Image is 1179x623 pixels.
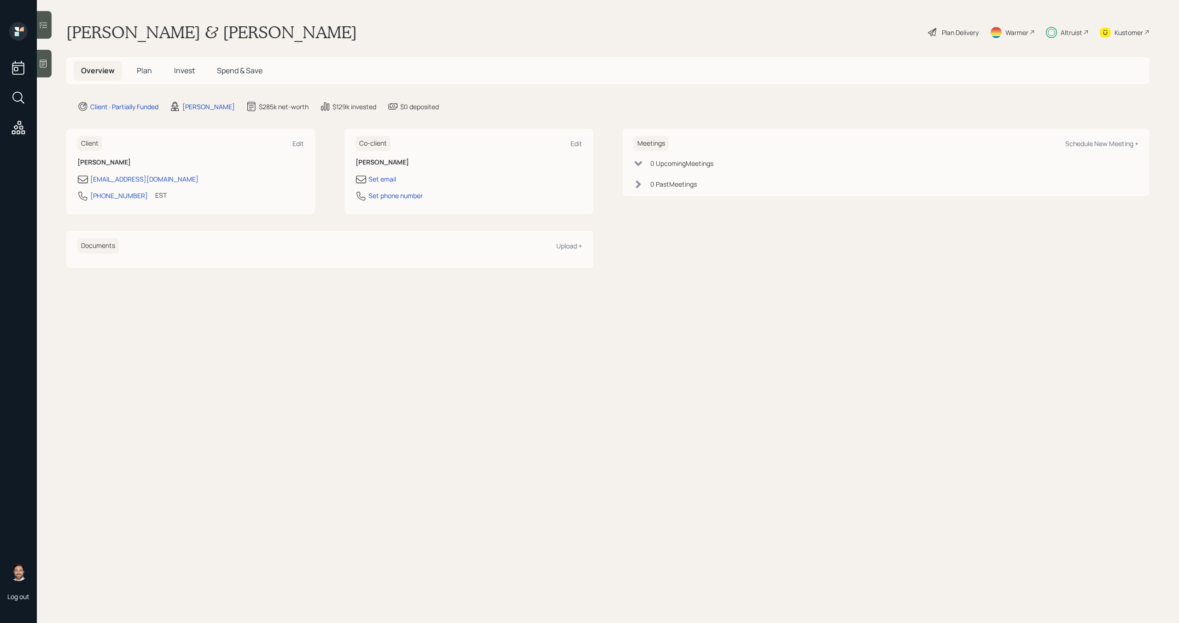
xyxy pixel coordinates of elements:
div: Set email [368,174,396,184]
div: Plan Delivery [942,28,979,37]
div: $129k invested [333,102,376,112]
div: [EMAIL_ADDRESS][DOMAIN_NAME] [90,174,198,184]
img: michael-russo-headshot.png [9,563,28,581]
div: Edit [292,139,304,148]
span: Spend & Save [217,65,263,76]
div: Edit [571,139,582,148]
div: Schedule New Meeting + [1065,139,1138,148]
div: Upload + [556,241,582,250]
div: $0 deposited [400,102,439,112]
div: $285k net-worth [259,102,309,112]
span: Invest [174,65,195,76]
div: EST [155,190,167,200]
span: Overview [81,65,115,76]
div: [PHONE_NUMBER] [90,191,148,200]
div: [PERSON_NAME] [182,102,235,112]
div: 0 Upcoming Meeting s [650,159,713,168]
span: Plan [137,65,152,76]
div: Warmer [1005,28,1028,37]
div: Set phone number [368,191,423,200]
h6: Documents [77,238,119,253]
h6: [PERSON_NAME] [356,159,582,166]
h6: Co-client [356,136,391,151]
h6: [PERSON_NAME] [77,159,304,166]
h6: Client [77,136,102,151]
div: Kustomer [1115,28,1143,37]
h6: Meetings [634,136,669,151]
div: Client · Partially Funded [90,102,158,112]
div: Altruist [1061,28,1082,37]
div: 0 Past Meeting s [650,179,697,189]
div: Log out [7,592,29,601]
h1: [PERSON_NAME] & [PERSON_NAME] [66,22,357,42]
